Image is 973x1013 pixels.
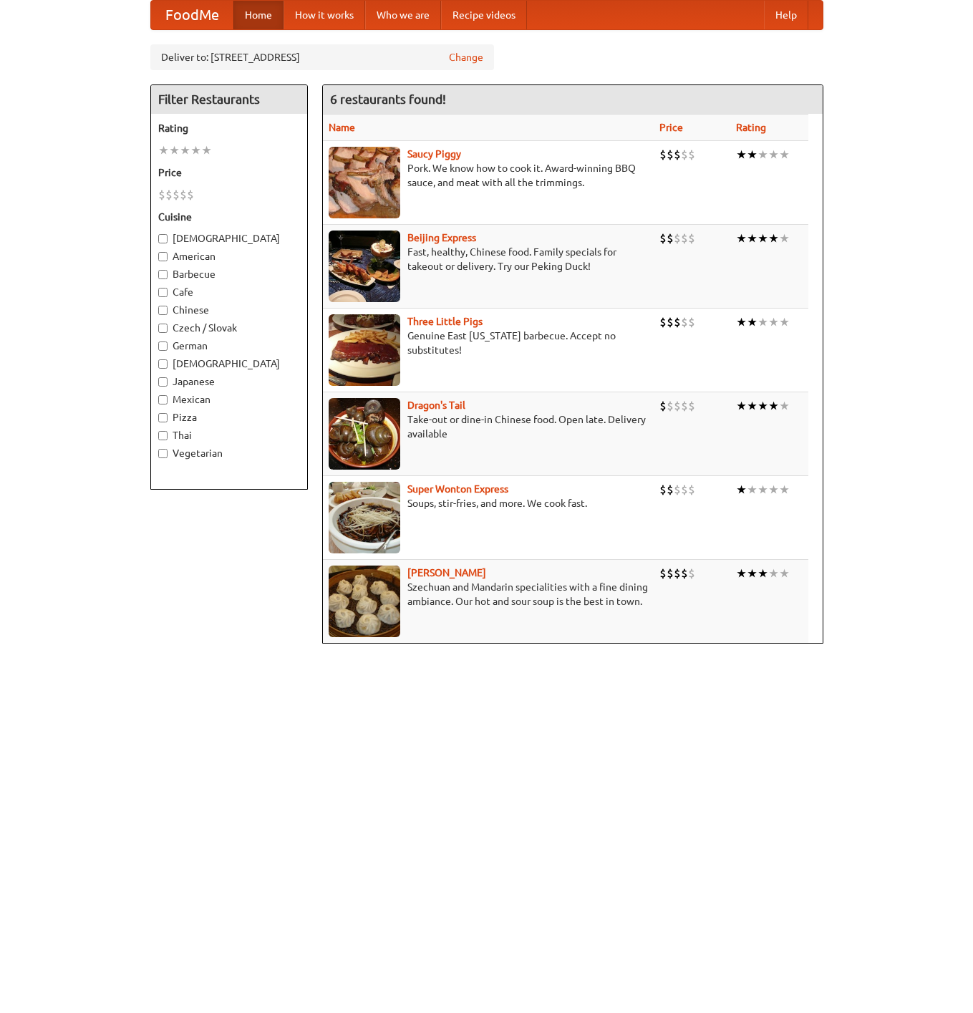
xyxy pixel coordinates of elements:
[158,267,300,281] label: Barbecue
[158,359,168,369] input: [DEMOGRAPHIC_DATA]
[688,147,695,163] li: $
[449,50,483,64] a: Change
[330,92,446,106] ng-pluralize: 6 restaurants found!
[329,580,649,609] p: Szechuan and Mandarin specialities with a fine dining ambiance. Our hot and sour soup is the best...
[158,377,168,387] input: Japanese
[329,482,400,553] img: superwonton.jpg
[768,231,779,246] li: ★
[158,210,300,224] h5: Cuisine
[158,428,300,442] label: Thai
[329,398,400,470] img: dragon.jpg
[667,482,674,498] li: $
[674,398,681,414] li: $
[667,398,674,414] li: $
[757,398,768,414] li: ★
[674,147,681,163] li: $
[158,252,168,261] input: American
[365,1,441,29] a: Who we are
[158,234,168,243] input: [DEMOGRAPHIC_DATA]
[768,566,779,581] li: ★
[407,483,508,495] b: Super Wonton Express
[329,161,649,190] p: Pork. We know how to cook it. Award-winning BBQ sauce, and meat with all the trimmings.
[158,413,168,422] input: Pizza
[407,399,465,411] b: Dragon's Tail
[165,187,173,203] li: $
[158,270,168,279] input: Barbecue
[173,187,180,203] li: $
[659,482,667,498] li: $
[169,142,180,158] li: ★
[158,249,300,263] label: American
[681,231,688,246] li: $
[659,398,667,414] li: $
[158,187,165,203] li: $
[764,1,808,29] a: Help
[158,165,300,180] h5: Price
[158,374,300,389] label: Japanese
[779,482,790,498] li: ★
[158,231,300,246] label: [DEMOGRAPHIC_DATA]
[681,566,688,581] li: $
[158,306,168,315] input: Chinese
[158,303,300,317] label: Chinese
[407,316,483,327] a: Three Little Pigs
[329,147,400,218] img: saucy.jpg
[180,187,187,203] li: $
[158,410,300,425] label: Pizza
[667,314,674,330] li: $
[233,1,284,29] a: Home
[151,85,307,114] h4: Filter Restaurants
[768,314,779,330] li: ★
[688,566,695,581] li: $
[190,142,201,158] li: ★
[329,566,400,637] img: shandong.jpg
[667,566,674,581] li: $
[659,122,683,133] a: Price
[659,231,667,246] li: $
[736,398,747,414] li: ★
[736,314,747,330] li: ★
[329,412,649,441] p: Take-out or dine-in Chinese food. Open late. Delivery available
[674,482,681,498] li: $
[158,339,300,353] label: German
[158,392,300,407] label: Mexican
[158,449,168,458] input: Vegetarian
[674,566,681,581] li: $
[659,314,667,330] li: $
[407,567,486,578] a: [PERSON_NAME]
[779,566,790,581] li: ★
[158,431,168,440] input: Thai
[150,44,494,70] div: Deliver to: [STREET_ADDRESS]
[768,147,779,163] li: ★
[329,329,649,357] p: Genuine East [US_STATE] barbecue. Accept no substitutes!
[667,231,674,246] li: $
[779,314,790,330] li: ★
[329,245,649,273] p: Fast, healthy, Chinese food. Family specials for takeout or delivery. Try our Peking Duck!
[187,187,194,203] li: $
[768,398,779,414] li: ★
[757,566,768,581] li: ★
[736,147,747,163] li: ★
[736,482,747,498] li: ★
[329,231,400,302] img: beijing.jpg
[747,314,757,330] li: ★
[674,231,681,246] li: $
[757,147,768,163] li: ★
[747,566,757,581] li: ★
[407,232,476,243] a: Beijing Express
[688,398,695,414] li: $
[681,482,688,498] li: $
[688,314,695,330] li: $
[674,314,681,330] li: $
[768,482,779,498] li: ★
[329,122,355,133] a: Name
[779,147,790,163] li: ★
[158,324,168,333] input: Czech / Slovak
[757,314,768,330] li: ★
[757,231,768,246] li: ★
[681,398,688,414] li: $
[180,142,190,158] li: ★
